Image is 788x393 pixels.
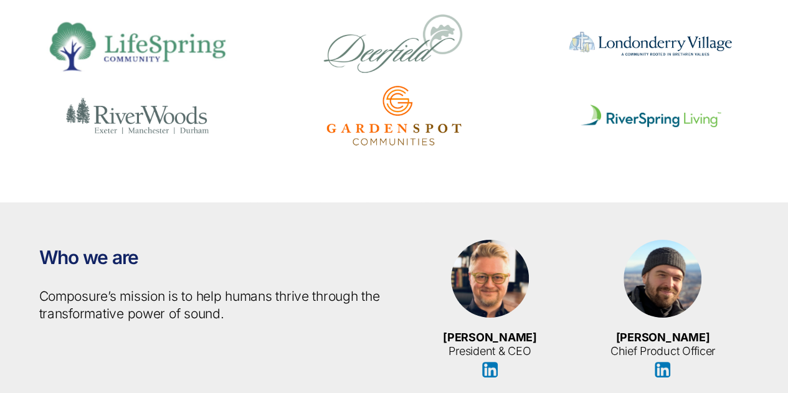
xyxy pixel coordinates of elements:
span: Job title [355,52,383,62]
span: How did you hear about us? [355,103,456,113]
p: President & CEO [413,331,567,377]
img: roland.png [624,240,701,318]
img: jeff.png [451,240,529,318]
h2: Who we are [39,246,385,270]
p: Composure’s mission is to help humans thrive through the transformative power of sound. [39,288,385,323]
span: Last name [355,1,393,11]
strong: [PERSON_NAME] [443,331,537,344]
img: linkedin.png [482,362,498,377]
img: Logo of LifeSpring Community in Georgia [42,4,232,85]
strong: [PERSON_NAME] [616,331,710,344]
p: Chief Product Officer [586,331,740,377]
img: linkedin.png [655,362,670,377]
img: Logo of Garden Spot Communities [323,85,465,146]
